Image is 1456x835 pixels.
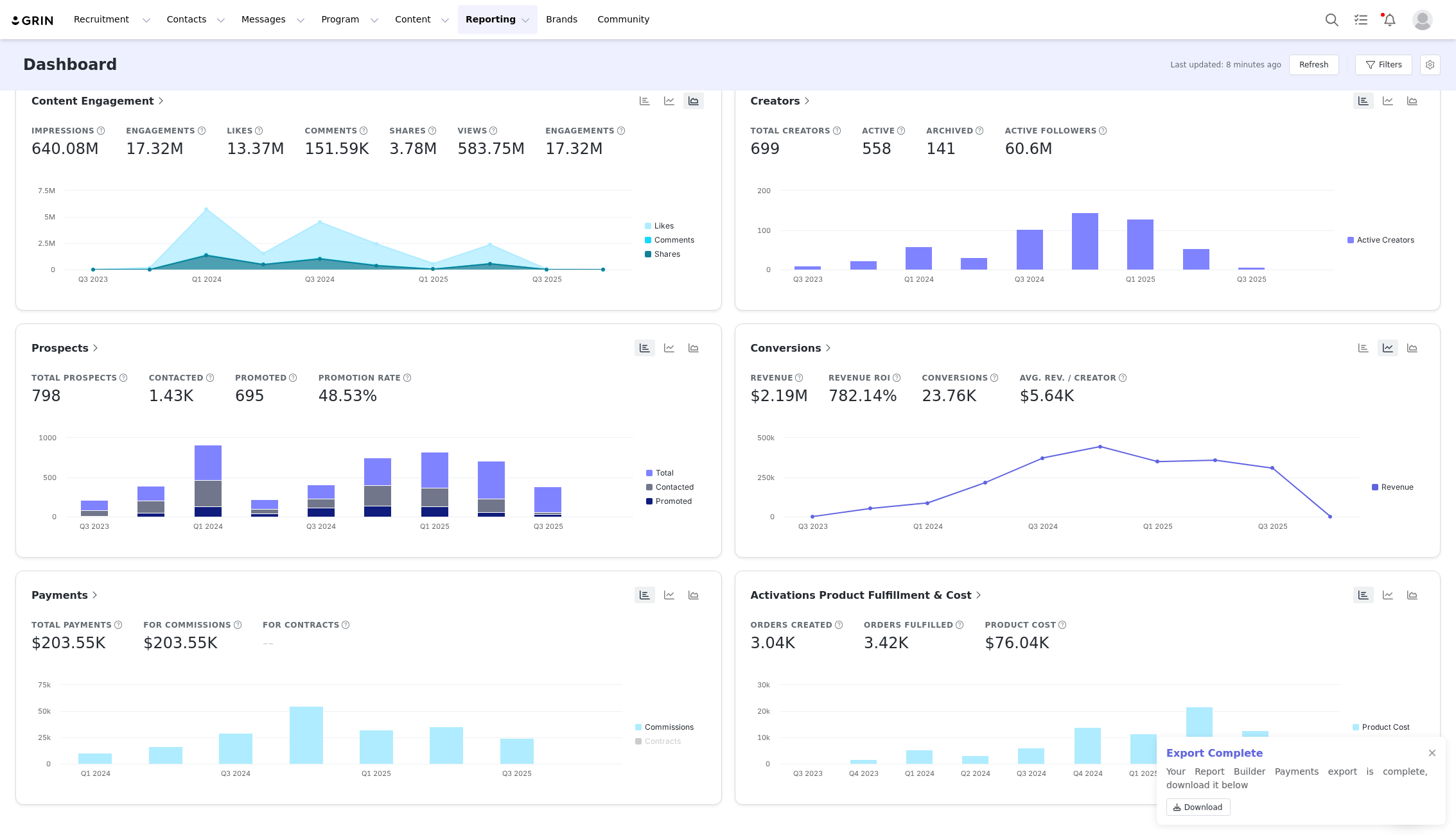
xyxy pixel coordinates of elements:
a: Payments [31,587,101,603]
h5: Revenue ROI [829,372,891,384]
text: Q3 2025 [1236,275,1266,284]
button: Recruitment [66,5,159,34]
text: Q1 2025 [419,275,448,284]
text: Q3 2024 [1015,275,1044,284]
text: Product Cost [1362,722,1410,732]
h5: Product Cost [985,619,1056,631]
img: grin logo [10,15,55,27]
text: 5M [44,212,55,221]
h5: Comments [305,125,358,137]
text: Q1 2024 [193,522,223,531]
text: 0 [766,265,771,274]
h5: Archived [926,125,973,137]
h5: $76.04K [985,632,1049,655]
button: Notifications [1376,5,1404,34]
h2: Export Complete [1166,746,1428,761]
text: Likes [654,221,674,230]
text: Promoted [656,496,692,506]
h5: 558 [862,137,891,160]
h5: Total Creators [751,125,831,137]
span: Prospects [31,342,101,354]
text: 100 [757,226,771,235]
text: 250k [757,473,775,482]
text: 10k [757,733,770,742]
h5: Engagements [545,125,615,137]
text: Q1 2025 [420,522,450,531]
h5: Revenue [751,372,793,384]
button: Filters [1355,55,1412,75]
h5: 141 [926,137,956,160]
text: Contacted [656,482,694,492]
button: Reporting [458,5,538,34]
a: Creators [751,93,813,109]
h5: $203.55K [143,632,217,655]
text: Q1 2024 [905,769,934,778]
text: Q3 2023 [793,769,822,778]
text: Q3 2025 [532,275,562,284]
h5: $2.19M [751,384,808,408]
text: 200 [757,186,771,195]
h5: For Commissions [143,619,231,631]
h5: Impressions [31,125,94,137]
span: Payments [31,589,101,601]
text: Total [656,468,674,478]
h5: 13.37M [227,137,284,160]
h5: Shares [389,125,426,137]
text: Q1 2024 [904,275,933,284]
h5: Conversions [922,372,988,384]
h5: Promotion Rate [319,372,401,384]
button: Contacts [159,5,233,34]
text: Q3 2025 [1258,522,1287,531]
text: 2.5M [38,239,55,248]
h5: 695 [235,384,265,408]
h5: Promoted [235,372,287,384]
span: Creators [751,95,813,107]
h5: For Contracts [263,619,340,631]
text: 0 [46,759,51,768]
a: Activations Product Fulfillment & Cost [751,587,985,603]
h5: 23.76K [922,384,976,408]
h5: Likes [227,125,253,137]
span: Last updated: 8 minutes ago [1170,59,1281,71]
text: 50k [38,707,51,716]
text: Q1 2025 [1125,275,1155,284]
button: Refresh [1289,55,1338,75]
text: Contracts [645,736,681,746]
h5: Views [457,125,487,137]
h5: 798 [31,384,61,408]
text: Comments [654,235,694,245]
text: Q3 2024 [221,769,250,778]
text: 500k [757,433,775,442]
text: Q4 2024 [1073,769,1102,778]
a: Conversions [751,340,834,356]
text: 75k [38,680,51,689]
text: Q3 2024 [1028,522,1057,531]
text: Q4 2023 [848,769,878,778]
text: Q1 2024 [192,275,222,284]
h5: $203.55K [31,632,105,655]
text: 7.5M [38,186,55,195]
h5: 1.43K [149,384,193,408]
h5: Contacted [149,372,204,384]
button: Program [313,5,387,34]
text: Shares [654,249,680,259]
text: 1000 [39,433,57,442]
text: 500 [43,473,57,482]
text: Q3 2023 [793,275,823,284]
span: Content Engagement [31,95,167,107]
a: Tasks [1347,5,1375,34]
text: Active Creators [1357,235,1414,245]
text: Q3 2023 [80,522,109,531]
button: Profile [1405,10,1446,30]
h5: 151.59K [305,137,369,160]
a: Community [590,5,663,34]
h5: 17.32M [545,137,602,160]
text: Q1 2025 [1143,522,1172,531]
h5: 48.53% [319,384,378,408]
button: Messages [234,5,313,34]
text: 0 [766,759,770,768]
p: Your Report Builder Payments export is complete, download it below [1166,765,1428,821]
h5: Avg. Rev. / Creator [1020,372,1117,384]
text: Q1 2025 [1128,769,1158,778]
h5: 782.14% [829,384,897,408]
